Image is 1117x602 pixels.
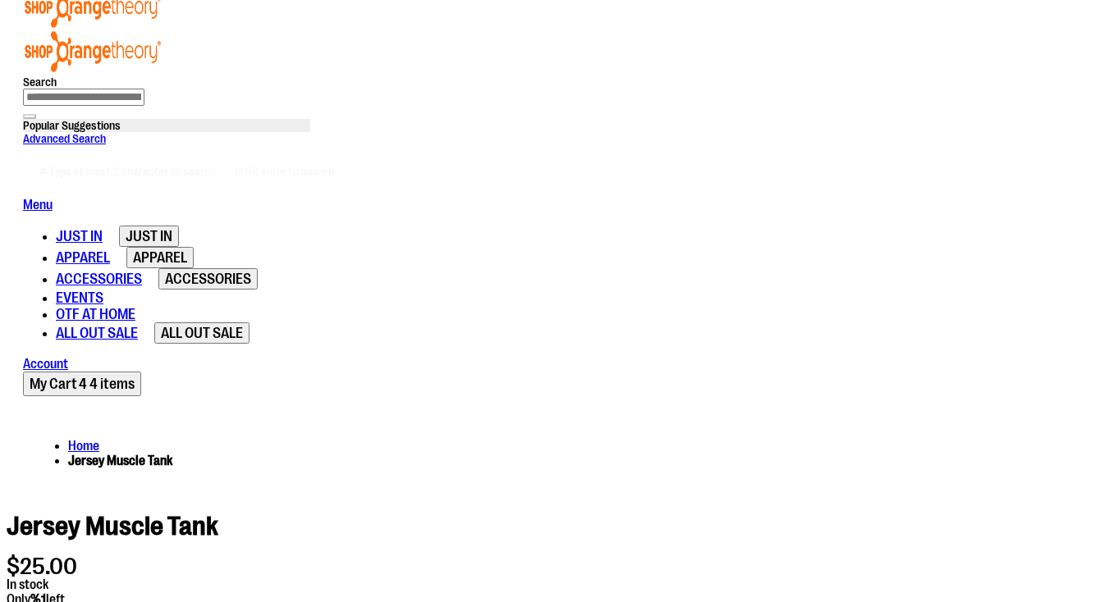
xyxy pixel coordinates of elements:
[23,75,57,89] span: Search
[23,119,310,132] div: Popular Suggestions
[56,271,142,287] span: ACCESSORIES
[133,249,187,266] span: APPAREL
[126,228,172,244] span: JUST IN
[7,577,1110,592] div: In stock
[235,165,334,178] span: # Hit enter to search
[56,228,103,244] span: JUST IN
[68,439,99,454] a: Home
[165,271,251,287] span: ACCESSORIES
[23,357,68,372] a: Account
[7,577,1110,592] div: Availability
[23,198,53,212] a: Menu
[68,454,172,468] strong: Jersey Muscle Tank
[56,325,138,341] span: ALL OUT SALE
[7,553,77,580] span: $25.00
[56,249,110,266] span: APPAREL
[39,165,216,178] span: # Type at least 3 character to search
[56,290,103,306] span: EVENTS
[100,376,135,392] span: items
[7,511,218,541] span: Jersey Muscle Tank
[79,376,87,392] span: 4
[23,132,106,145] a: Advanced Search
[23,31,163,72] img: Shop Orangetheory
[23,114,36,119] button: Search
[89,376,135,392] span: 4
[161,325,243,341] span: ALL OUT SALE
[56,306,135,322] span: OTF AT HOME
[23,372,141,396] button: My Cart 4 items
[30,376,77,392] span: My Cart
